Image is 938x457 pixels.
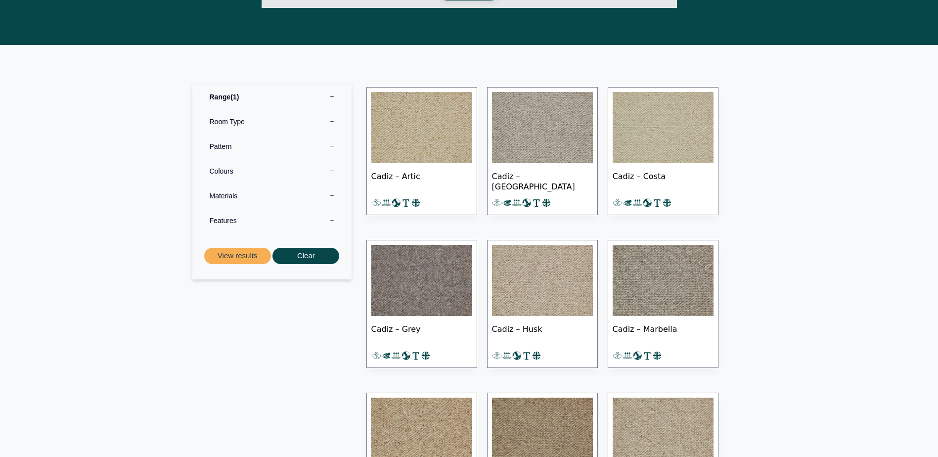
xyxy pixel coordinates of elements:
[613,163,714,198] span: Cadiz – Costa
[200,109,344,134] label: Room Type
[272,248,339,264] button: Clear
[492,316,593,351] span: Cadiz – Husk
[366,87,477,215] a: Cadiz – Artic
[613,316,714,351] span: Cadiz – Marbella
[608,87,718,215] a: Cadiz – Costa
[492,92,593,163] img: Cadiz-Cathedral
[492,245,593,316] img: Cadiz-Husk
[200,208,344,233] label: Features
[492,163,593,198] span: Cadiz – [GEOGRAPHIC_DATA]
[200,183,344,208] label: Materials
[487,240,598,368] a: Cadiz – Husk
[371,92,472,163] img: Cadiz - Artic
[371,163,472,198] span: Cadiz – Artic
[204,248,271,264] button: View results
[487,87,598,215] a: Cadiz – [GEOGRAPHIC_DATA]
[371,245,472,316] img: Cadiz-Grey
[200,159,344,183] label: Colours
[200,134,344,159] label: Pattern
[371,316,472,351] span: Cadiz – Grey
[230,93,239,101] span: 1
[200,85,344,109] label: Range
[366,240,477,368] a: Cadiz – Grey
[608,240,718,368] a: Cadiz – Marbella
[613,245,714,316] img: Cadiz-Marbella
